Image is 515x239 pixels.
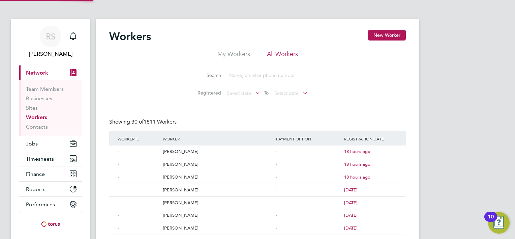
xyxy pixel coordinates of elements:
div: Worker [161,131,274,147]
span: 18 hours ago [344,174,370,180]
div: - [274,222,342,235]
a: -[PERSON_NAME]-[DATE] [116,209,399,215]
div: - [274,145,342,158]
span: 30 of [131,118,144,125]
a: -[PERSON_NAME]-[DATE] [116,196,399,202]
div: [PERSON_NAME] [161,209,274,222]
div: Registration Date [342,131,399,147]
div: Worker ID [116,131,161,147]
a: -[PERSON_NAME]-18 hours ago [116,158,399,164]
span: Preferences [26,201,55,208]
span: [DATE] [344,225,358,231]
button: Network [19,65,82,80]
a: Sites [26,105,38,111]
span: 18 hours ago [344,149,370,154]
a: Businesses [26,95,52,102]
div: - [116,158,161,171]
span: Finance [26,171,45,177]
div: - [116,145,161,158]
div: Showing [109,118,178,126]
span: 1811 Workers [131,118,177,125]
div: [PERSON_NAME] [161,158,274,171]
span: Timesheets [26,156,54,162]
div: [PERSON_NAME] [161,222,274,235]
div: - [116,209,161,222]
img: torus-logo-retina.png [39,219,62,230]
div: [PERSON_NAME] [161,171,274,184]
a: -[PERSON_NAME]-18 hours ago [116,145,399,151]
div: [PERSON_NAME] [161,184,274,196]
h2: Workers [109,30,151,43]
li: All Workers [267,50,298,62]
span: Network [26,70,48,76]
span: 18 hours ago [344,161,370,167]
span: Ryan Scott [19,50,82,58]
div: - [116,197,161,209]
a: Go to home page [19,219,82,230]
div: [PERSON_NAME] [161,145,274,158]
div: - [274,197,342,209]
div: - [274,158,342,171]
button: Timesheets [19,151,82,166]
div: - [116,184,161,196]
a: RS[PERSON_NAME] [19,26,82,58]
span: [DATE] [344,187,358,193]
li: My Workers [217,50,250,62]
a: -[PERSON_NAME]-[DATE] [116,222,399,228]
span: Select date [274,90,299,96]
div: - [116,171,161,184]
div: - [274,184,342,196]
button: Finance [19,166,82,181]
span: Reports [26,186,46,192]
div: Payment Option [274,131,342,147]
button: Jobs [19,136,82,151]
label: Registered [191,90,221,96]
div: - [274,171,342,184]
div: - [274,209,342,222]
div: [PERSON_NAME] [161,197,274,209]
a: -[PERSON_NAME]-18 hours ago [116,171,399,177]
span: Select date [227,90,251,96]
span: RS [46,32,55,41]
a: Contacts [26,124,48,130]
span: [DATE] [344,200,358,206]
button: New Worker [368,30,406,41]
span: Jobs [26,140,38,147]
span: [DATE] [344,212,358,218]
div: Network [19,80,82,136]
div: 10 [488,217,494,225]
button: Reports [19,182,82,196]
a: Team Members [26,86,64,92]
a: -[PERSON_NAME]-[DATE] [116,184,399,189]
button: Preferences [19,197,82,212]
button: Open Resource Center, 10 new notifications [488,212,510,234]
div: - [116,222,161,235]
span: To [262,88,271,97]
input: Name, email or phone number [226,69,324,82]
a: Workers [26,114,47,121]
label: Search [191,72,221,78]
